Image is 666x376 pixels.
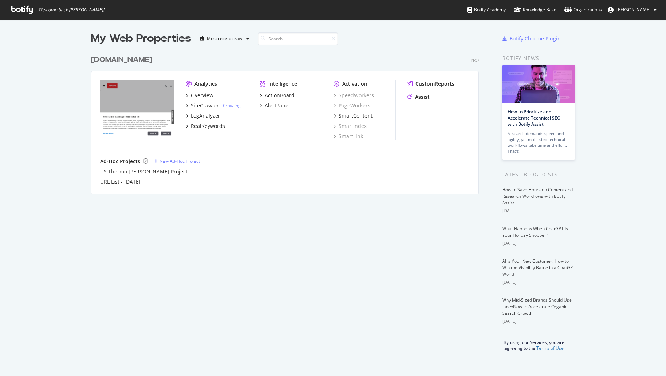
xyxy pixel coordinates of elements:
div: [DATE] [502,208,575,214]
div: Overview [191,92,213,99]
div: LogAnalyzer [191,112,220,120]
a: PageWorkers [334,102,370,109]
a: What Happens When ChatGPT Is Your Holiday Shopper? [502,226,568,238]
a: How to Save Hours on Content and Research Workflows with Botify Assist [502,187,573,206]
div: Pro [470,57,479,63]
div: SmartContent [339,112,373,120]
div: Ad-Hoc Projects [100,158,140,165]
div: Intelligence [268,80,297,87]
a: LogAnalyzer [186,112,220,120]
div: AI search demands speed and agility, yet multi-step technical workflows take time and effort. Tha... [508,131,570,154]
div: Activation [342,80,367,87]
a: SpeedWorkers [334,92,374,99]
a: Botify Chrome Plugin [502,35,561,42]
div: CustomReports [415,80,454,87]
a: Crawling [223,102,241,109]
div: Botify Academy [467,6,506,13]
div: My Web Properties [91,31,191,46]
a: Terms of Use [536,345,564,351]
a: CustomReports [407,80,454,87]
div: ActionBoard [265,92,295,99]
div: Botify news [502,54,575,62]
div: Botify Chrome Plugin [509,35,561,42]
div: Latest Blog Posts [502,171,575,179]
div: grid [91,46,485,194]
a: Assist [407,93,430,101]
span: Welcome back, [PERSON_NAME] ! [38,7,104,13]
div: [DATE] [502,318,575,325]
div: [DATE] [502,240,575,247]
div: RealKeywords [191,122,225,130]
a: URL List - [DATE] [100,178,141,185]
div: Most recent crawl [207,36,243,41]
a: AlertPanel [260,102,290,109]
img: thermofisher.com [100,80,174,139]
input: Search [258,32,338,45]
div: Analytics [194,80,217,87]
span: Sarah Burroughs [616,7,651,13]
div: - [220,102,241,109]
a: SmartContent [334,112,373,120]
div: Knowledge Base [514,6,556,13]
a: SiteCrawler- Crawling [186,102,241,109]
a: AI Is Your New Customer: How to Win the Visibility Battle in a ChatGPT World [502,258,575,277]
a: RealKeywords [186,122,225,130]
a: Why Mid-Sized Brands Should Use IndexNow to Accelerate Organic Search Growth [502,297,572,316]
div: AlertPanel [265,102,290,109]
div: [DOMAIN_NAME] [91,55,152,65]
a: SmartIndex [334,122,367,130]
a: New Ad-Hoc Project [154,158,200,164]
div: [DATE] [502,279,575,286]
a: Overview [186,92,213,99]
div: By using our Services, you are agreeing to the [493,336,575,351]
a: ActionBoard [260,92,295,99]
button: [PERSON_NAME] [602,4,662,16]
a: How to Prioritize and Accelerate Technical SEO with Botify Assist [508,109,560,127]
button: Most recent crawl [197,33,252,44]
div: Assist [415,93,430,101]
a: [DOMAIN_NAME] [91,55,155,65]
div: New Ad-Hoc Project [159,158,200,164]
div: SiteCrawler [191,102,219,109]
div: Organizations [564,6,602,13]
img: How to Prioritize and Accelerate Technical SEO with Botify Assist [502,65,575,103]
a: US Thermo [PERSON_NAME] Project [100,168,188,175]
a: SmartLink [334,133,363,140]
